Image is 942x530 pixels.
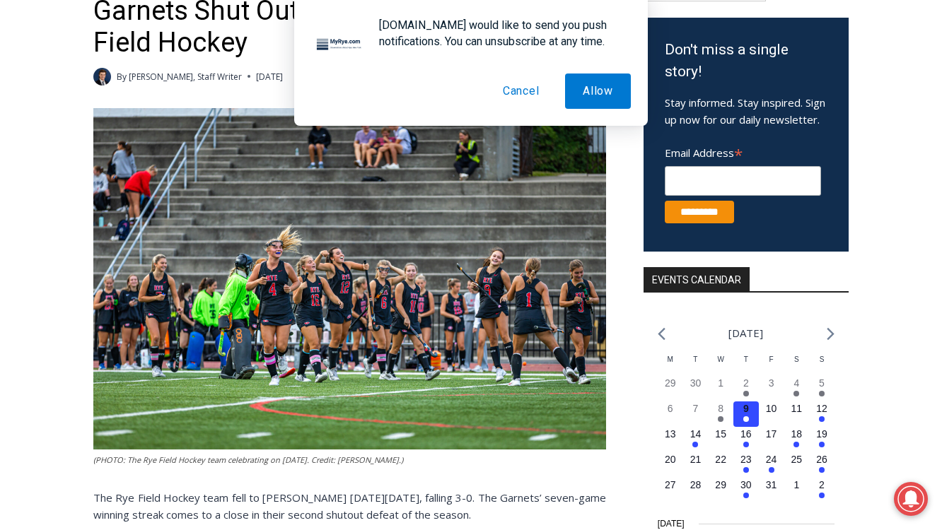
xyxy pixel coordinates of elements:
[793,442,799,447] em: Has events
[827,327,835,341] a: Next month
[784,354,809,376] div: Saturday
[683,376,709,401] button: 30
[733,376,759,401] button: 2 Has events
[819,467,825,473] em: Has events
[93,489,606,523] p: The Rye Field Hockey team fell to [PERSON_NAME] [DATE][DATE], falling 3-0. The Garnets’ seven-gam...
[692,442,698,447] em: Has events
[718,377,723,389] time: 1
[708,478,733,503] button: 29
[683,478,709,503] button: 28
[743,403,749,414] time: 9
[683,427,709,452] button: 14 Has events
[819,377,825,389] time: 5
[816,428,827,440] time: 19
[311,17,368,73] img: notification icon
[819,416,825,422] em: Has events
[733,427,759,452] button: 16 Has events
[690,454,702,465] time: 21
[658,354,683,376] div: Monday
[693,355,697,363] span: T
[690,428,702,440] time: 14
[708,427,733,452] button: 15
[743,377,749,389] time: 2
[766,428,777,440] time: 17
[816,403,827,414] time: 12
[784,452,809,478] button: 25
[793,377,799,389] time: 4
[565,73,631,109] button: Allow
[819,479,825,490] time: 2
[784,427,809,452] button: 18 Has events
[715,454,726,465] time: 22
[665,139,821,164] label: Email Address
[793,391,799,396] em: Has events
[690,377,702,389] time: 30
[485,73,557,109] button: Cancel
[733,401,759,427] button: 9 Has events
[708,401,733,427] button: 8 Has events
[658,427,683,452] button: 13
[743,467,749,473] em: Has events
[690,479,702,490] time: 28
[683,401,709,427] button: 7
[809,401,835,427] button: 12 Has events
[93,454,606,466] figcaption: (PHOTO: The Rye Field Hockey team celebrating on [DATE]. Credit: [PERSON_NAME].)
[733,478,759,503] button: 30 Has events
[794,355,799,363] span: S
[791,454,803,465] time: 25
[718,403,723,414] time: 8
[740,428,752,440] time: 16
[658,327,665,341] a: Previous month
[740,479,752,490] time: 30
[743,391,749,396] em: Has events
[744,355,748,363] span: T
[668,355,673,363] span: M
[658,376,683,401] button: 29
[708,376,733,401] button: 1
[809,427,835,452] button: 19 Has events
[665,377,676,389] time: 29
[784,478,809,503] button: 1
[809,376,835,401] button: 5 Has events
[743,442,749,447] em: Has events
[715,428,726,440] time: 15
[793,479,799,490] time: 1
[809,478,835,503] button: 2 Has events
[759,401,784,427] button: 10
[740,454,752,465] time: 23
[658,478,683,503] button: 27
[733,452,759,478] button: 23 Has events
[368,17,631,49] div: [DOMAIN_NAME] would like to send you push notifications. You can unsubscribe at any time.
[819,493,825,498] em: Has events
[708,354,733,376] div: Wednesday
[759,376,784,401] button: 3
[693,403,699,414] time: 7
[766,454,777,465] time: 24
[769,467,774,473] em: Has events
[759,452,784,478] button: 24 Has events
[733,354,759,376] div: Thursday
[644,267,750,291] h2: Events Calendar
[816,454,827,465] time: 26
[683,354,709,376] div: Tuesday
[658,401,683,427] button: 6
[759,354,784,376] div: Friday
[791,428,803,440] time: 18
[819,391,825,396] em: Has events
[658,452,683,478] button: 20
[759,478,784,503] button: 31
[809,354,835,376] div: Sunday
[715,479,726,490] time: 29
[820,355,825,363] span: S
[708,452,733,478] button: 22
[791,403,803,414] time: 11
[819,442,825,447] em: Has events
[809,452,835,478] button: 26 Has events
[718,416,723,422] em: Has events
[769,377,774,389] time: 3
[717,355,723,363] span: W
[665,428,676,440] time: 13
[784,401,809,427] button: 11
[743,493,749,498] em: Has events
[766,403,777,414] time: 10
